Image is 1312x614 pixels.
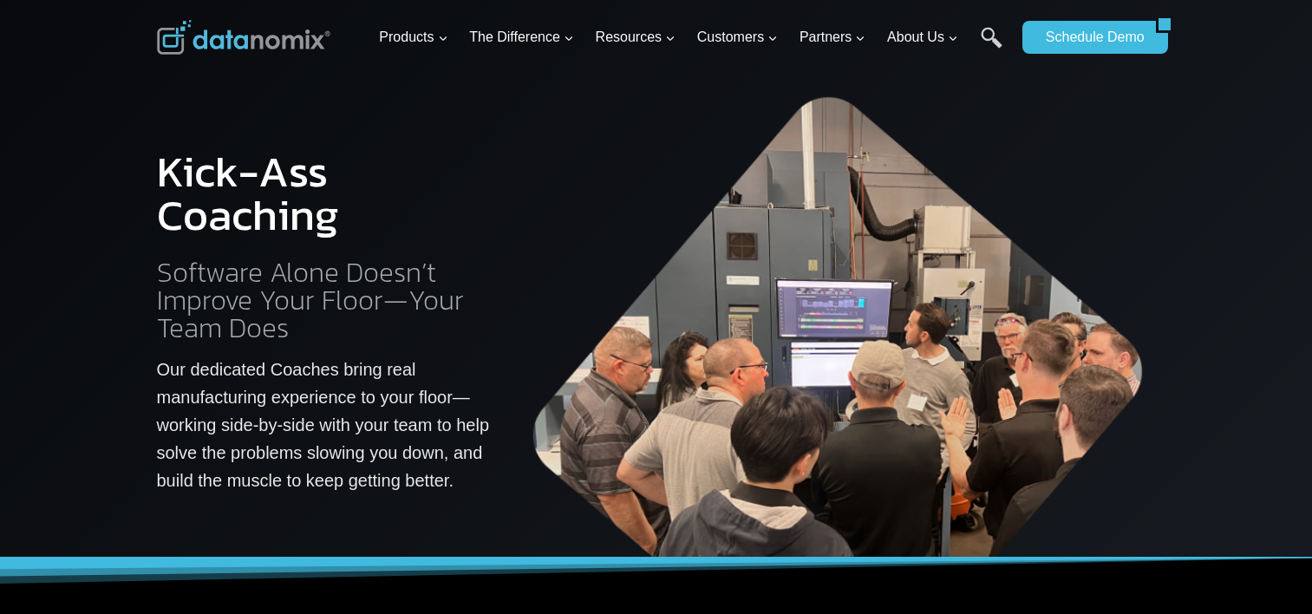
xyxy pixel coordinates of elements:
img: Datanomix Kick-Ass Coaching [520,87,1156,558]
nav: Primary Navigation [372,10,1014,66]
span: Customers [697,26,778,49]
h1: Kick-Ass Coaching [157,150,493,237]
span: The Difference [469,26,574,49]
h2: Software Alone Doesn’t Improve Your Floor—Your Team Does [157,258,493,342]
span: Products [379,26,447,49]
p: Our dedicated Coaches bring real manufacturing experience to your floor—working side-by-side with... [157,356,493,494]
img: Datanomix [157,20,330,55]
span: Partners [800,26,865,49]
span: Resources [596,26,676,49]
span: About Us [887,26,958,49]
a: Schedule Demo [1022,21,1156,54]
a: Search [981,27,1002,66]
